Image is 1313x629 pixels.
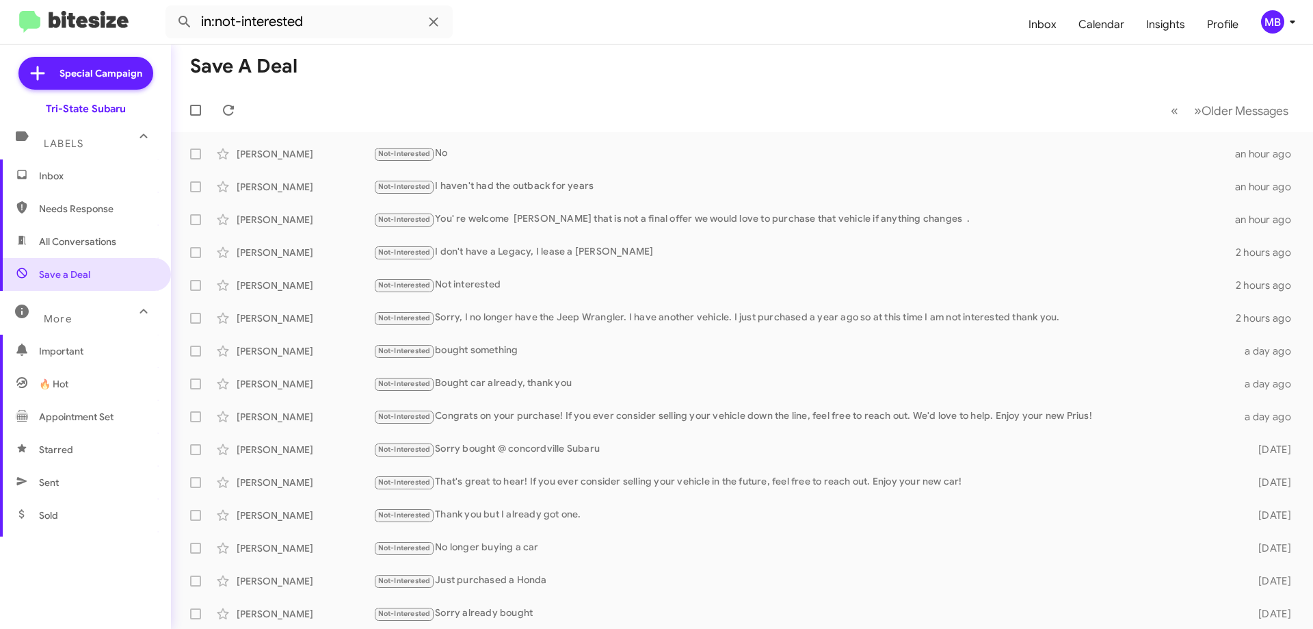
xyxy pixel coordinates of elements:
span: Older Messages [1202,103,1288,118]
span: Not-Interested [378,478,431,487]
a: Special Campaign [18,57,153,90]
div: No [373,146,1235,162]
div: Not interested [373,277,1236,293]
div: [DATE] [1236,607,1302,621]
a: Insights [1135,5,1196,44]
span: « [1171,102,1178,119]
span: » [1194,102,1202,119]
div: [PERSON_NAME] [237,443,373,457]
div: [PERSON_NAME] [237,311,373,325]
a: Profile [1196,5,1249,44]
div: Tri-State Subaru [46,102,126,116]
span: More [44,313,72,325]
div: 2 hours ago [1236,246,1302,259]
span: Needs Response [39,202,155,216]
div: [PERSON_NAME] [237,180,373,194]
div: No longer buying a car [373,540,1236,556]
span: 🔥 Hot [39,377,68,391]
div: [DATE] [1236,443,1302,457]
div: an hour ago [1235,180,1302,194]
span: Not-Interested [378,576,431,585]
div: a day ago [1236,344,1302,358]
div: a day ago [1236,410,1302,424]
div: [PERSON_NAME] [237,509,373,522]
div: [PERSON_NAME] [237,279,373,292]
span: Not-Interested [378,313,431,322]
span: Sold [39,509,58,522]
div: [DATE] [1236,509,1302,522]
div: [DATE] [1236,541,1302,555]
span: Not-Interested [378,346,431,355]
div: Sorry, I no longer have the Jeep Wrangler. I have another vehicle. I just purchased a year ago so... [373,310,1236,326]
button: MB [1249,10,1298,34]
div: I don't have a Legacy, I lease a [PERSON_NAME] [373,244,1236,260]
div: You' re welcome [PERSON_NAME] that is not a final offer we would love to purchase that vehicle if... [373,211,1235,227]
div: [DATE] [1236,476,1302,489]
span: Save a Deal [39,268,90,281]
span: Important [39,344,155,358]
div: an hour ago [1235,147,1302,161]
span: All Conversations [39,235,116,248]
span: Starred [39,443,73,457]
div: [PERSON_NAME] [237,147,373,161]
span: Labels [44,138,83,150]
div: bought something [373,343,1236,359]
div: MB [1261,10,1284,34]
span: Not-Interested [378,609,431,618]
a: Calendar [1067,5,1135,44]
div: 2 hours ago [1236,279,1302,292]
div: a day ago [1236,377,1302,391]
div: [PERSON_NAME] [237,541,373,555]
a: Inbox [1018,5,1067,44]
div: [PERSON_NAME] [237,213,373,227]
span: Not-Interested [378,248,431,257]
div: Congrats on your purchase! If you ever consider selling your vehicle down the line, feel free to ... [373,409,1236,424]
div: an hour ago [1235,213,1302,227]
div: [PERSON_NAME] [237,377,373,391]
input: Search [165,5,453,38]
div: Just purchased a Honda [373,573,1236,589]
span: Appointment Set [39,410,114,424]
span: Not-Interested [378,215,431,224]
span: Not-Interested [378,445,431,454]
div: I haven't had the outback for years [373,179,1235,194]
span: Not-Interested [378,412,431,421]
button: Previous [1163,97,1186,125]
div: [PERSON_NAME] [237,246,373,259]
div: 2 hours ago [1236,311,1302,325]
div: Sorry already bought [373,606,1236,621]
span: Not-Interested [378,182,431,191]
div: [PERSON_NAME] [237,607,373,621]
div: [PERSON_NAME] [237,344,373,358]
span: Not-Interested [378,379,431,388]
button: Next [1186,97,1297,125]
span: Inbox [39,169,155,183]
div: Bought car already, thank you [373,376,1236,391]
div: That's great to hear! If you ever consider selling your vehicle in the future, feel free to reach... [373,474,1236,490]
div: [DATE] [1236,574,1302,588]
span: Not-Interested [378,149,431,158]
span: Not-Interested [378,543,431,552]
div: [PERSON_NAME] [237,574,373,588]
span: Sent [39,476,59,489]
div: [PERSON_NAME] [237,476,373,489]
h1: Save a Deal [190,55,297,77]
span: Not-Interested [378,281,431,290]
span: Not-Interested [378,511,431,519]
div: [PERSON_NAME] [237,410,373,424]
div: Thank you but I already got one. [373,507,1236,523]
div: Sorry bought @ concordville Subaru [373,441,1236,457]
span: Special Campaign [59,66,142,80]
nav: Page navigation example [1163,97,1297,125]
